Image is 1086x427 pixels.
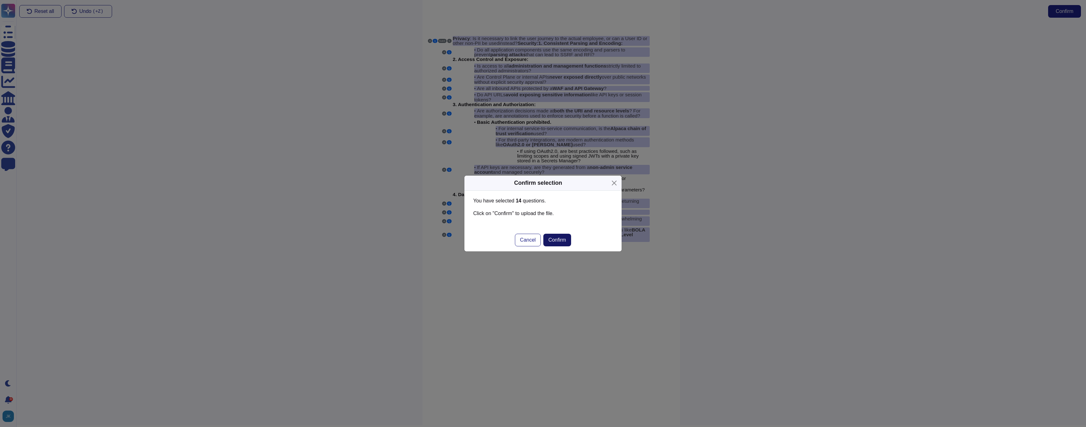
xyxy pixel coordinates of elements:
button: Confirm [543,234,571,246]
p: You have selected question s . [473,197,613,205]
span: Confirm [548,238,566,243]
b: 14 [516,198,522,203]
button: Cancel [515,234,541,246]
span: Cancel [520,238,536,243]
p: Click on "Confirm" to upload the file. [473,210,613,217]
div: Confirm selection [514,179,562,187]
button: Close [609,178,619,188]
